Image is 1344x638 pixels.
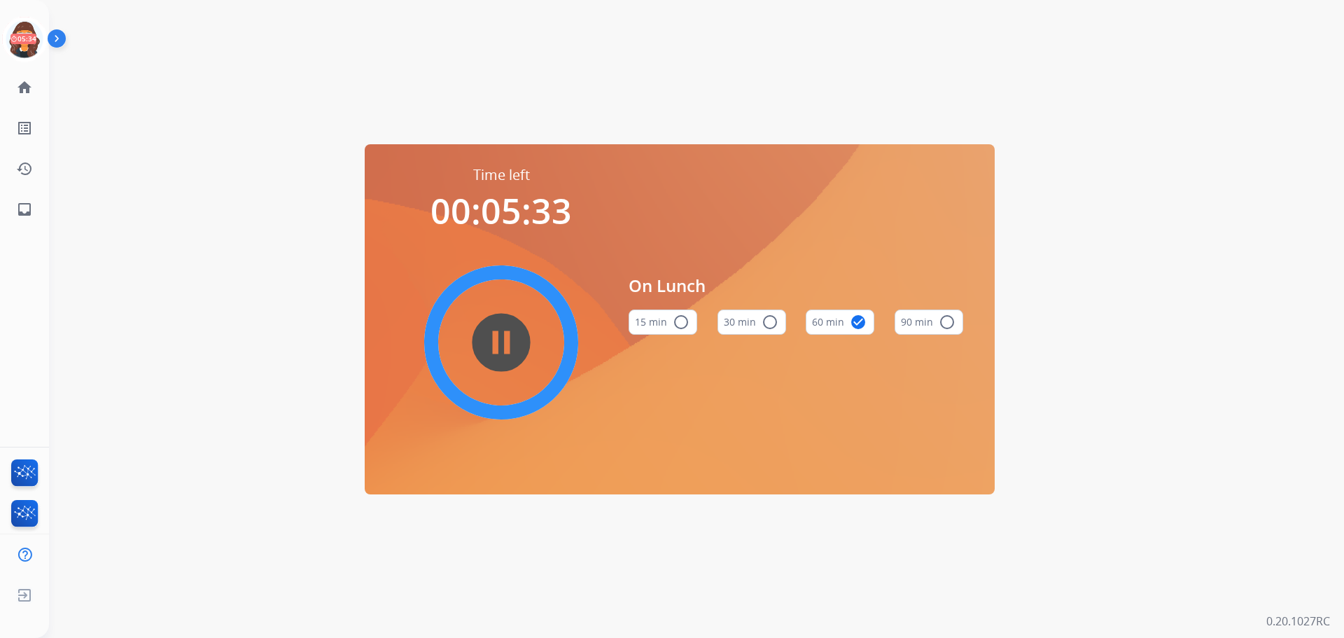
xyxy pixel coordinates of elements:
button: 30 min [717,310,786,335]
mat-icon: pause_circle_filled [493,334,510,351]
button: 15 min [629,310,697,335]
mat-icon: inbox [16,201,33,218]
button: 60 min [806,310,874,335]
span: On Lunch [629,273,963,298]
mat-icon: radio_button_unchecked [939,314,955,331]
mat-icon: history [16,160,33,177]
mat-icon: home [16,79,33,96]
mat-icon: radio_button_unchecked [673,314,689,331]
span: Time left [473,165,530,185]
mat-icon: list_alt [16,120,33,137]
mat-icon: check_circle [850,314,867,331]
p: 0.20.1027RC [1266,613,1330,630]
mat-icon: radio_button_unchecked [762,314,778,331]
span: 00:05:33 [430,187,572,235]
button: 90 min [895,310,963,335]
